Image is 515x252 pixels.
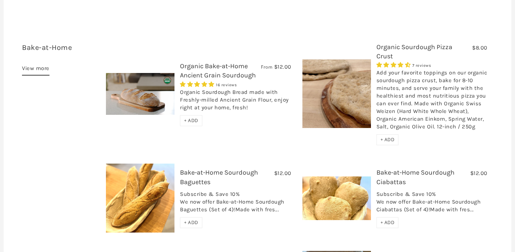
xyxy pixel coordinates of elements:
[261,64,272,70] span: From
[180,217,202,228] div: + ADD
[470,170,488,176] span: $12.00
[376,43,452,60] a: Organic Sourdough Pizza Crust
[376,168,455,186] a: Bake-at-Home Sourdough Ciabattas
[180,62,256,79] a: Organic Bake-at-Home Ancient Grain Sourdough
[180,81,216,88] span: 4.75 stars
[302,59,371,128] img: Organic Sourdough Pizza Crust
[184,219,198,226] span: + ADD
[274,170,291,176] span: $12.00
[184,117,198,124] span: + ADD
[302,176,371,220] img: Bake-at-Home Sourdough Ciabattas
[22,64,49,76] a: View more
[412,63,431,68] span: 7 reviews
[106,73,174,115] img: Organic Bake-at-Home Ancient Grain Sourdough
[106,164,174,233] img: Bake-at-Home Sourdough Baguettes
[376,62,412,68] span: 4.29 stars
[380,136,395,143] span: + ADD
[180,88,291,115] div: Organic Sourdough Bread made with Freshly-milled Ancient Grain Flour, enjoy right at your home, f...
[472,44,488,51] span: $8.00
[376,134,399,145] div: + ADD
[376,69,488,134] div: Add your favorite toppings on our organic sourdough pizza crust, bake for 8-10 minutes, and serve...
[180,190,291,217] div: Subscribe & Save 10% We now offer Bake-at-Home Sourdough Baguettes (Set of 4)!Made with fres...
[274,63,291,70] span: $12.00
[180,115,202,126] div: + ADD
[216,83,237,87] span: 16 reviews
[180,168,258,186] a: Bake-at-Home Sourdough Baguettes
[22,43,100,64] h3: 7 items
[380,219,395,226] span: + ADD
[22,43,72,52] a: Bake-at-Home
[376,217,399,228] div: + ADD
[376,190,488,217] div: Subscribe & Save 10% We now offer Bake-at-Home Sourdough Ciabattas (Set of 4)!Made with fres...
